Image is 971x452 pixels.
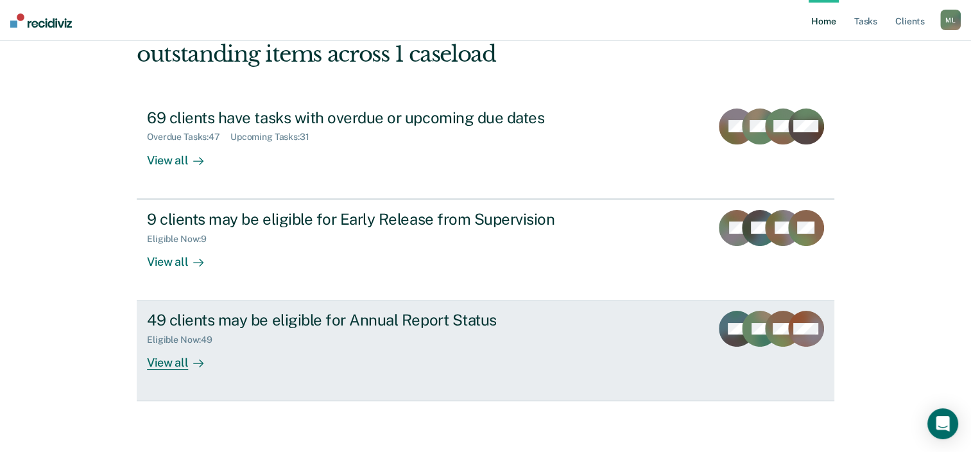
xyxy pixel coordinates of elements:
[147,210,597,229] div: 9 clients may be eligible for Early Release from Supervision
[147,244,219,269] div: View all
[927,408,958,439] div: Open Intercom Messenger
[137,15,694,67] div: Hi, [PERSON_NAME]. We’ve found some outstanding items across 1 caseload
[10,13,72,28] img: Recidiviz
[137,199,834,300] a: 9 clients may be eligible for Early Release from SupervisionEligible Now:9View all
[230,132,320,143] div: Upcoming Tasks : 31
[147,143,219,168] div: View all
[147,335,223,345] div: Eligible Now : 49
[147,311,597,329] div: 49 clients may be eligible for Annual Report Status
[147,132,230,143] div: Overdue Tasks : 47
[137,98,834,199] a: 69 clients have tasks with overdue or upcoming due datesOverdue Tasks:47Upcoming Tasks:31View all
[147,109,597,127] div: 69 clients have tasks with overdue or upcoming due dates
[147,345,219,370] div: View all
[940,10,961,30] button: ML
[940,10,961,30] div: M L
[147,234,217,245] div: Eligible Now : 9
[137,300,834,401] a: 49 clients may be eligible for Annual Report StatusEligible Now:49View all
